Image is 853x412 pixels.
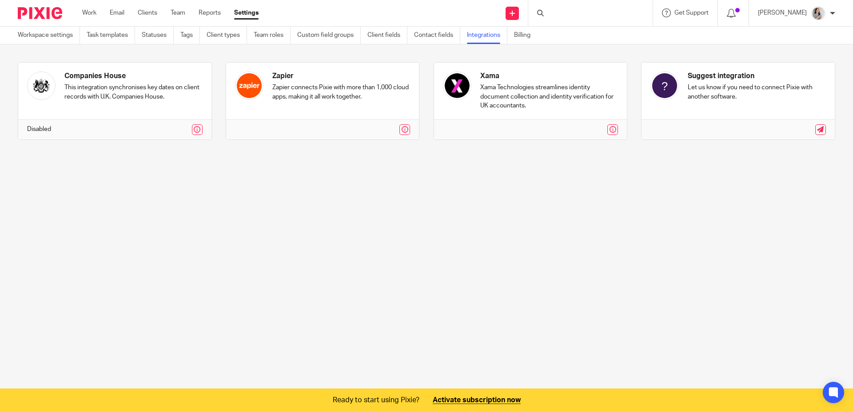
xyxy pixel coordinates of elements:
img: xama-logo.png [443,71,471,100]
h4: Suggest integration [688,71,826,81]
a: Team [171,8,185,17]
span: Get Support [674,10,709,16]
a: Reports [199,8,221,17]
img: companies_house-small.png [27,71,56,100]
img: DB342964-06B7-45DF-89DF-C47B4FDC6D2D_1_105_c.jpeg [811,6,825,20]
img: zapier-icon.png [235,71,263,100]
p: Let us know if you need to connect Pixie with another software. [688,83,826,101]
a: Clients [138,8,157,17]
a: Client types [207,27,247,44]
a: Statuses [142,27,174,44]
a: Custom field groups [297,27,361,44]
a: Email [110,8,124,17]
a: Settings [234,8,259,17]
a: Workspace settings [18,27,80,44]
a: Contact fields [414,27,460,44]
a: Tags [180,27,200,44]
img: %3E %3Ctext x='21' fill='%23ffffff' font-family='aktiv-grotesk,-apple-system,BlinkMacSystemFont,S... [650,71,679,100]
p: Disabled [27,125,51,134]
a: Billing [514,27,537,44]
img: Pixie [18,7,62,19]
a: Client fields [367,27,407,44]
a: Task templates [87,27,135,44]
a: Team roles [254,27,291,44]
a: Integrations [467,27,507,44]
p: [PERSON_NAME] [758,8,807,17]
a: Work [82,8,96,17]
